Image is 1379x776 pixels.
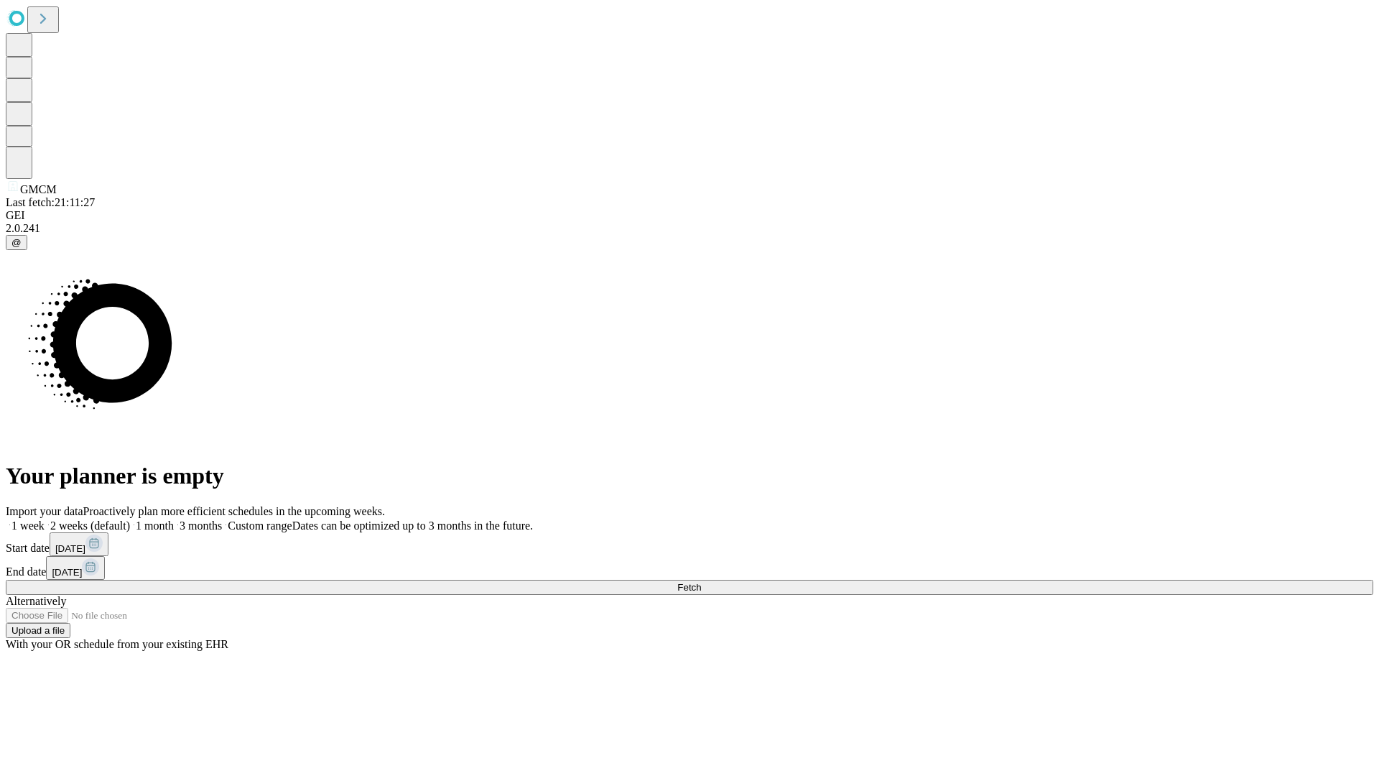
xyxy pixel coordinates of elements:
[292,519,533,532] span: Dates can be optimized up to 3 months in the future.
[11,237,22,248] span: @
[6,222,1373,235] div: 2.0.241
[6,209,1373,222] div: GEI
[6,580,1373,595] button: Fetch
[50,519,130,532] span: 2 weeks (default)
[6,638,228,650] span: With your OR schedule from your existing EHR
[11,519,45,532] span: 1 week
[180,519,222,532] span: 3 months
[46,556,105,580] button: [DATE]
[52,567,82,578] span: [DATE]
[6,532,1373,556] div: Start date
[6,463,1373,489] h1: Your planner is empty
[6,235,27,250] button: @
[6,196,95,208] span: Last fetch: 21:11:27
[20,183,57,195] span: GMCM
[677,582,701,593] span: Fetch
[6,556,1373,580] div: End date
[83,505,385,517] span: Proactively plan more efficient schedules in the upcoming weeks.
[55,543,85,554] span: [DATE]
[6,595,66,607] span: Alternatively
[6,505,83,517] span: Import your data
[50,532,108,556] button: [DATE]
[136,519,174,532] span: 1 month
[228,519,292,532] span: Custom range
[6,623,70,638] button: Upload a file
